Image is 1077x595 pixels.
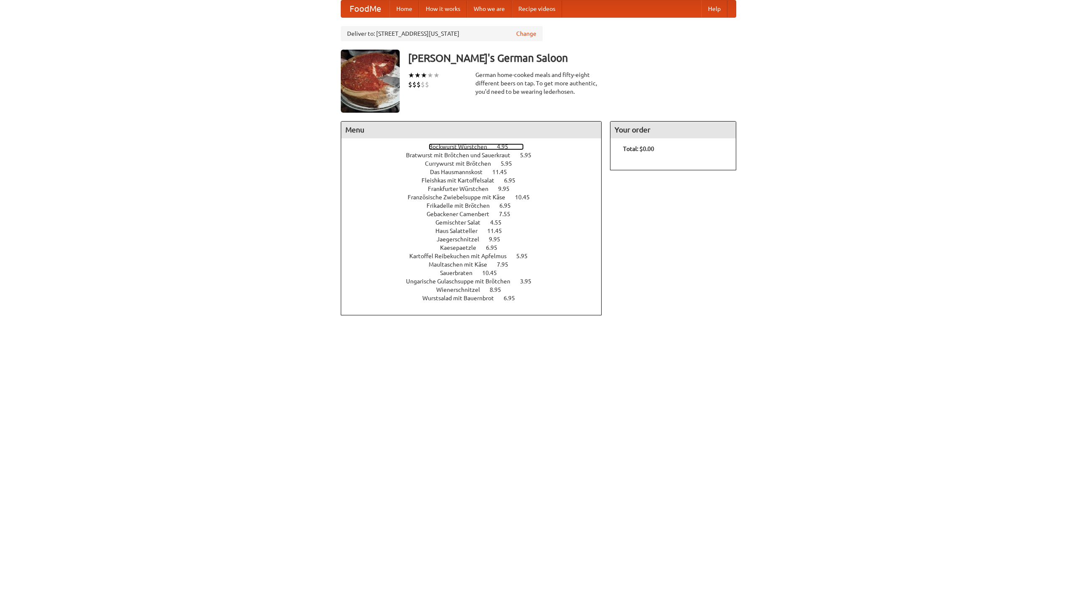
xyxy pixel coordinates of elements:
[430,169,523,175] a: Das Hausmannskost 11.45
[435,227,486,234] span: Haus Salatteller
[408,50,736,66] h3: [PERSON_NAME]'s German Saloon
[701,0,727,17] a: Help
[482,270,505,276] span: 10.45
[406,152,547,159] a: Bratwurst mit Brötchen und Sauerkraut 5.95
[520,278,540,285] span: 3.95
[416,80,421,89] li: $
[437,236,516,243] a: Jaegerschnitzel 9.95
[497,143,517,150] span: 4.95
[492,169,515,175] span: 11.45
[467,0,512,17] a: Who we are
[498,185,518,192] span: 9.95
[414,71,421,80] li: ★
[425,160,528,167] a: Currywurst mit Brötchen 5.95
[406,278,547,285] a: Ungarische Gulaschsuppe mit Brötchen 3.95
[408,71,414,80] li: ★
[412,80,416,89] li: $
[427,202,526,209] a: Frikadelle mit Brötchen 6.95
[341,50,400,113] img: angular.jpg
[440,270,481,276] span: Sauerbraten
[475,71,602,96] div: German home-cooked meals and fifty-eight different beers on tap. To get more authentic, you'd nee...
[422,295,531,301] a: Wurstsalad mit Bauernbrot 6.95
[487,227,510,234] span: 11.45
[427,211,526,217] a: Gebackener Camenbert 7.55
[421,71,427,80] li: ★
[436,286,488,293] span: Wienerschnitzel
[515,194,538,201] span: 10.45
[409,253,543,259] a: Kartoffel Reibekuchen mit Apfelmus 5.95
[406,152,519,159] span: Bratwurst mit Brötchen und Sauerkraut
[435,219,489,226] span: Gemischter Salat
[512,0,562,17] a: Recipe videos
[486,244,506,251] span: 6.95
[408,194,545,201] a: Französische Zwiebelsuppe mit Käse 10.45
[429,261,524,268] a: Maultaschen mit Käse 7.95
[490,286,509,293] span: 8.95
[422,177,503,184] span: Fleishkas mit Kartoffelsalat
[341,26,543,41] div: Deliver to: [STREET_ADDRESS][US_STATE]
[520,152,540,159] span: 5.95
[504,177,524,184] span: 6.95
[504,295,523,301] span: 6.95
[436,286,517,293] a: Wienerschnitzel 8.95
[610,122,736,138] h4: Your order
[427,211,498,217] span: Gebackener Camenbert
[408,80,412,89] li: $
[425,160,499,167] span: Currywurst mit Brötchen
[427,202,498,209] span: Frikadelle mit Brötchen
[497,261,517,268] span: 7.95
[419,0,467,17] a: How it works
[429,143,496,150] span: Bockwurst Würstchen
[437,236,488,243] span: Jaegerschnitzel
[435,219,517,226] a: Gemischter Salat 4.55
[429,143,524,150] a: Bockwurst Würstchen 4.95
[428,185,497,192] span: Frankfurter Würstchen
[429,261,496,268] span: Maultaschen mit Käse
[499,211,519,217] span: 7.55
[430,169,491,175] span: Das Hausmannskost
[440,244,513,251] a: Kaesepaetzle 6.95
[408,194,514,201] span: Französische Zwiebelsuppe mit Käse
[425,80,429,89] li: $
[427,71,433,80] li: ★
[390,0,419,17] a: Home
[341,122,601,138] h4: Menu
[490,219,510,226] span: 4.55
[422,177,531,184] a: Fleishkas mit Kartoffelsalat 6.95
[422,295,502,301] span: Wurstsalad mit Bauernbrot
[406,278,519,285] span: Ungarische Gulaschsuppe mit Brötchen
[516,253,536,259] span: 5.95
[428,185,525,192] a: Frankfurter Würstchen 9.95
[341,0,390,17] a: FoodMe
[501,160,520,167] span: 5.95
[435,227,517,234] a: Haus Salatteller 11.45
[623,145,654,152] b: Total: $0.00
[516,29,536,38] a: Change
[440,270,512,276] a: Sauerbraten 10.45
[409,253,515,259] span: Kartoffel Reibekuchen mit Apfelmus
[489,236,509,243] span: 9.95
[433,71,440,80] li: ★
[421,80,425,89] li: $
[499,202,519,209] span: 6.95
[440,244,485,251] span: Kaesepaetzle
